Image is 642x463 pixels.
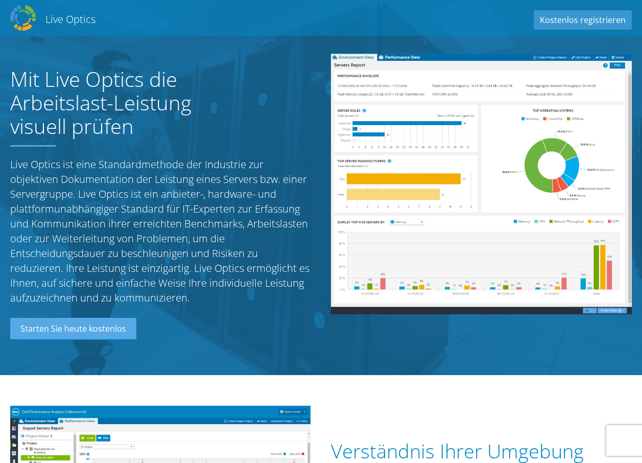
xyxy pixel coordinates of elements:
[331,54,631,314] img: Server Report
[534,10,632,30] a: Kostenlos registrieren
[10,157,311,305] p: Live Optics ist eine Standardmethode der Industrie zur objektiven Dokumentation der Leistung eine...
[10,67,240,138] h1: Mit Live Optics die Arbeitslast-Leistung visuell prüfen
[45,12,96,26] h2: Live Optics
[10,318,136,340] a: Starten Sie heute kostenlos
[10,5,36,31] img: Dell Dpack
[331,440,626,462] h1: Verständnis Ihrer Umgebung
